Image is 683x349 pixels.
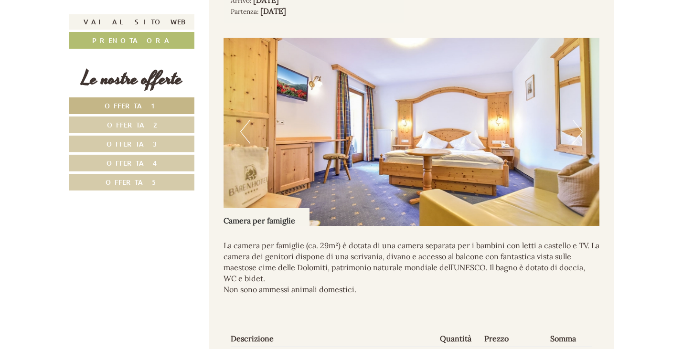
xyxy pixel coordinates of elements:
[107,120,157,129] span: Offerta 2
[546,331,592,346] th: Somma
[224,208,309,226] div: Camera per famiglie
[69,65,194,93] div: Le nostre offerte
[224,38,600,226] img: image
[69,32,194,49] a: Prenota ora
[107,159,157,168] span: Offerta 4
[106,178,158,187] span: Offerta 5
[231,331,436,346] th: Descrizione
[224,226,600,309] div: La camera per famiglie (ca. 29m²) è dotata di una camera separata per i bambini con letti a caste...
[105,101,160,110] span: Offerta 1
[436,331,480,346] th: Quantità
[107,139,157,148] span: Offerta 3
[240,120,250,144] button: Previous
[260,6,286,16] b: [DATE]
[480,331,546,346] th: Prezzo
[573,120,583,144] button: Next
[69,14,194,30] a: Vai al sito web
[231,7,258,16] small: Partenza:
